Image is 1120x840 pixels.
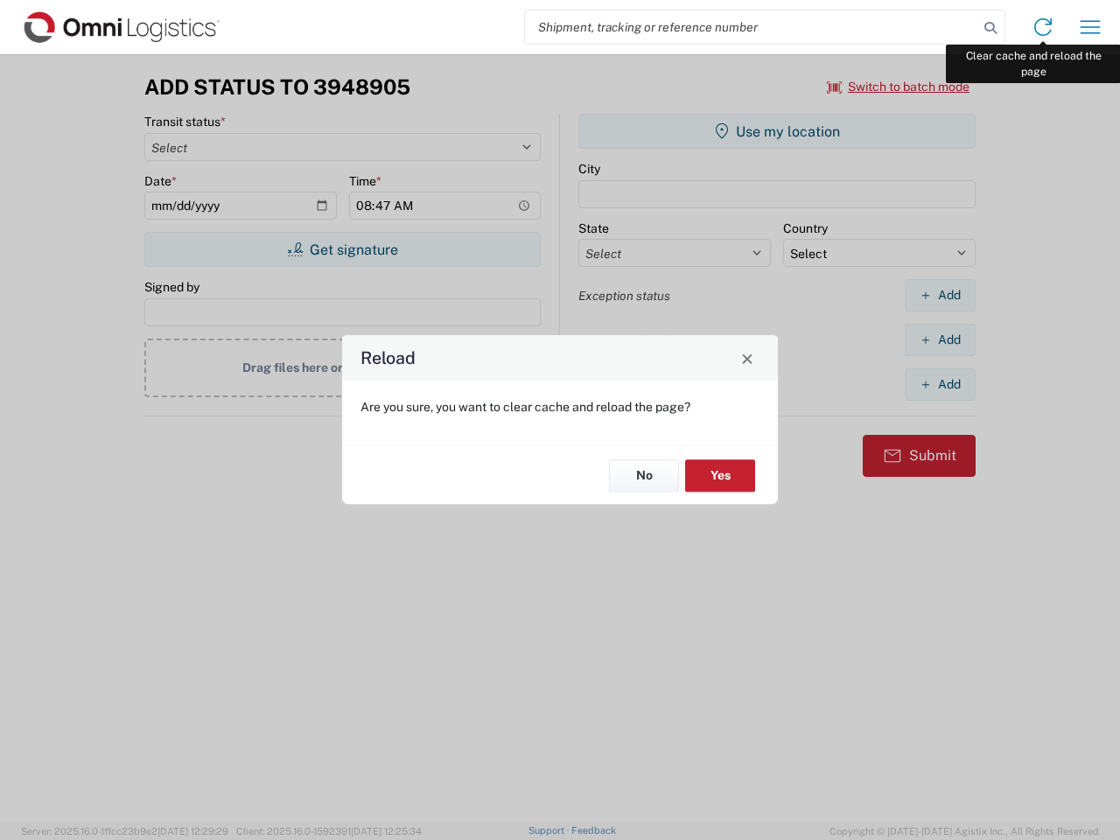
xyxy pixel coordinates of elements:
button: Close [735,346,759,370]
p: Are you sure, you want to clear cache and reload the page? [360,399,759,415]
h4: Reload [360,346,416,371]
button: Yes [685,459,755,492]
input: Shipment, tracking or reference number [525,10,978,44]
button: No [609,459,679,492]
